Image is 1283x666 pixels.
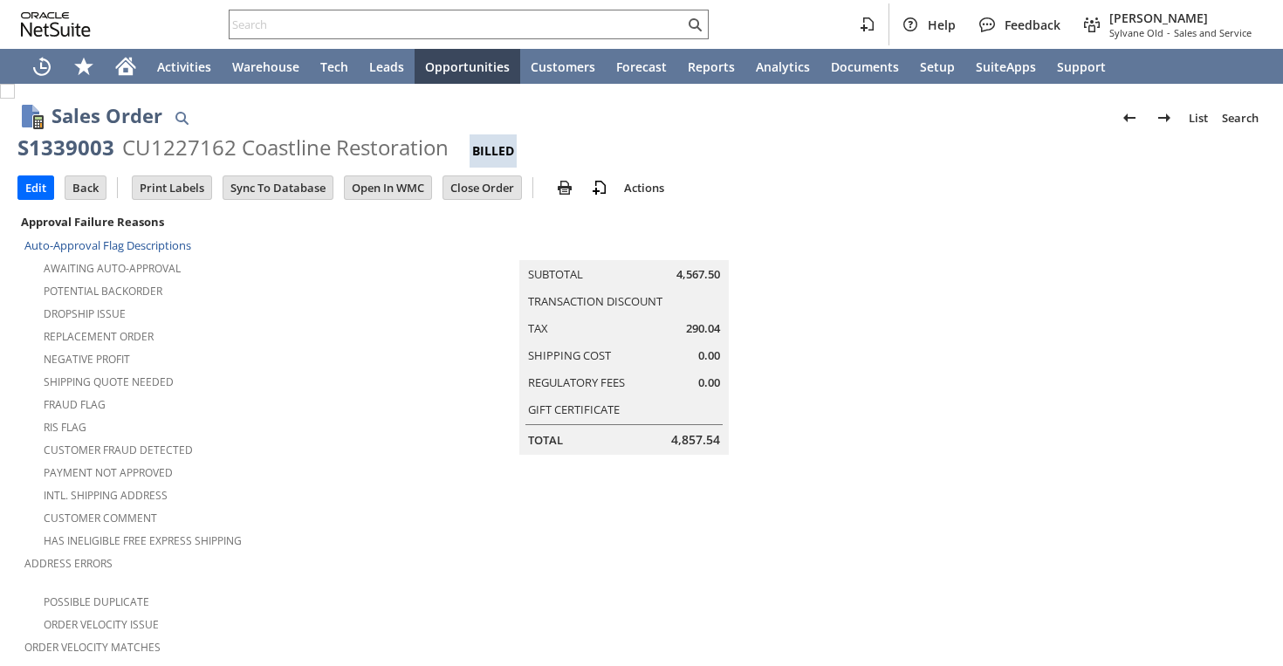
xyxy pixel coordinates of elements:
[617,180,671,196] a: Actions
[671,431,720,449] span: 4,857.54
[44,329,154,344] a: Replacement Order
[157,58,211,75] span: Activities
[528,374,625,390] a: Regulatory Fees
[677,49,745,84] a: Reports
[63,49,105,84] div: Shortcuts
[928,17,956,33] span: Help
[44,443,193,457] a: Customer Fraud Detected
[528,320,548,336] a: Tax
[44,352,130,367] a: Negative Profit
[310,49,359,84] a: Tech
[1109,10,1252,26] span: [PERSON_NAME]
[554,177,575,198] img: print.svg
[21,12,91,37] svg: logo
[223,176,333,199] input: Sync To Database
[1167,26,1170,39] span: -
[44,374,174,389] a: Shipping Quote Needed
[1046,49,1116,84] a: Support
[698,374,720,391] span: 0.00
[531,58,595,75] span: Customers
[44,397,106,412] a: Fraud Flag
[745,49,820,84] a: Analytics
[320,58,348,75] span: Tech
[18,176,53,199] input: Edit
[519,232,729,260] caption: Summary
[105,49,147,84] a: Home
[528,347,611,363] a: Shipping Cost
[44,617,159,632] a: Order Velocity Issue
[976,58,1036,75] span: SuiteApps
[17,134,114,161] div: S1339003
[616,58,667,75] span: Forecast
[1119,107,1140,128] img: Previous
[44,594,149,609] a: Possible Duplicate
[73,56,94,77] svg: Shortcuts
[1215,104,1266,132] a: Search
[698,347,720,364] span: 0.00
[520,49,606,84] a: Customers
[425,58,510,75] span: Opportunities
[606,49,677,84] a: Forecast
[528,402,620,417] a: Gift Certificate
[24,640,161,655] a: Order Velocity Matches
[230,14,684,35] input: Search
[443,176,521,199] input: Close Order
[831,58,899,75] span: Documents
[44,511,157,525] a: Customer Comment
[528,293,662,309] a: Transaction Discount
[17,210,404,233] div: Approval Failure Reasons
[684,14,705,35] svg: Search
[676,266,720,283] span: 4,567.50
[820,49,909,84] a: Documents
[965,49,1046,84] a: SuiteApps
[44,533,242,548] a: Has Ineligible Free Express Shipping
[920,58,955,75] span: Setup
[222,49,310,84] a: Warehouse
[115,56,136,77] svg: Home
[369,58,404,75] span: Leads
[122,134,449,161] div: CU1227162 Coastline Restoration
[359,49,415,84] a: Leads
[589,177,610,198] img: add-record.svg
[1174,26,1252,39] span: Sales and Service
[24,237,191,253] a: Auto-Approval Flag Descriptions
[686,320,720,337] span: 290.04
[688,58,735,75] span: Reports
[133,176,211,199] input: Print Labels
[756,58,810,75] span: Analytics
[528,266,583,282] a: Subtotal
[51,101,162,130] h1: Sales Order
[470,134,517,168] div: Billed
[1057,58,1106,75] span: Support
[1182,104,1215,132] a: List
[232,58,299,75] span: Warehouse
[21,49,63,84] a: Recent Records
[24,556,113,571] a: Address Errors
[44,420,86,435] a: RIS flag
[44,465,173,480] a: Payment not approved
[65,176,106,199] input: Back
[44,306,126,321] a: Dropship Issue
[1005,17,1060,33] span: Feedback
[1109,26,1163,39] span: Sylvane Old
[44,284,162,299] a: Potential Backorder
[31,56,52,77] svg: Recent Records
[345,176,431,199] input: Open In WMC
[415,49,520,84] a: Opportunities
[171,107,192,128] img: Quick Find
[528,432,563,448] a: Total
[1154,107,1175,128] img: Next
[147,49,222,84] a: Activities
[909,49,965,84] a: Setup
[44,261,181,276] a: Awaiting Auto-Approval
[44,488,168,503] a: Intl. Shipping Address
